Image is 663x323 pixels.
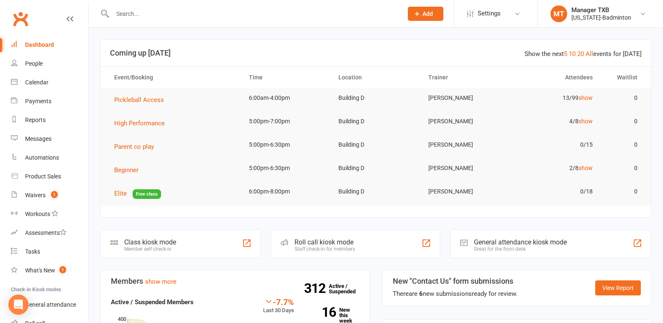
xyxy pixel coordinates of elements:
td: 5:00pm-7:00pm [241,112,331,131]
div: Open Intercom Messenger [8,295,28,315]
div: Class kiosk mode [124,238,176,246]
h3: Coming up [DATE] [110,49,642,57]
a: Reports [11,111,88,130]
td: 0/15 [510,135,600,155]
td: 5:00pm-6:30pm [241,158,331,178]
a: General attendance kiosk mode [11,295,88,314]
th: Waitlist [600,67,645,88]
h3: Members [111,277,359,285]
button: Add [408,7,443,21]
td: 6:00am-4:00pm [241,88,331,108]
div: Member self check-in [124,246,176,252]
div: MT [550,5,567,22]
td: 13/99 [510,88,600,108]
a: show [579,94,593,101]
div: Assessments [25,229,67,236]
td: 6:00pm-8:00pm [241,182,331,201]
td: 0/18 [510,182,600,201]
td: Building D [331,158,421,178]
td: 2/8 [510,158,600,178]
button: Pickleball Access [114,95,170,105]
th: Time [241,67,331,88]
a: Automations [11,148,88,167]
a: show more [145,278,177,285]
div: Product Sales [25,173,61,180]
td: 0 [600,182,645,201]
th: Event/Booking [107,67,241,88]
td: Building D [331,112,421,131]
td: [PERSON_NAME] [421,112,511,131]
span: Pickleball Access [114,96,164,104]
a: Waivers 1 [11,186,88,205]
td: [PERSON_NAME] [421,182,511,201]
td: 0 [600,158,645,178]
div: Last 30 Days [263,297,294,315]
a: View Report [595,280,641,295]
div: Roll call kiosk mode [294,238,355,246]
span: Settings [478,4,501,23]
strong: 16 [307,306,336,318]
td: [PERSON_NAME] [421,135,511,155]
strong: 312 [304,282,329,295]
a: Dashboard [11,36,88,54]
a: 5 [564,50,567,58]
div: Manager TXB [571,6,631,14]
a: People [11,54,88,73]
th: Trainer [421,67,511,88]
a: Assessments [11,224,88,242]
a: 20 [577,50,584,58]
div: General attendance [25,301,76,308]
span: 1 [51,191,58,198]
span: Beginner [114,166,138,174]
a: Product Sales [11,167,88,186]
td: 5:00pm-6:30pm [241,135,331,155]
a: What's New1 [11,261,88,280]
td: 0 [600,135,645,155]
a: Tasks [11,242,88,261]
div: Dashboard [25,41,54,48]
a: Payments [11,92,88,111]
div: Workouts [25,211,50,217]
span: 1 [59,266,66,273]
button: EliteFree class [114,188,161,199]
td: Building D [331,135,421,155]
td: 4/8 [510,112,600,131]
td: 0 [600,88,645,108]
button: Beginner [114,165,144,175]
div: Staff check-in for members [294,246,355,252]
div: There are new submissions ready for review. [393,289,517,299]
button: High Performance [114,118,171,128]
a: Messages [11,130,88,148]
span: Free class [133,189,161,199]
div: Reports [25,117,46,123]
a: Calendar [11,73,88,92]
a: show [579,165,593,171]
td: [PERSON_NAME] [421,88,511,108]
strong: 6 [419,290,423,298]
div: Automations [25,154,59,161]
th: Location [331,67,421,88]
input: Search... [110,8,397,20]
div: General attendance kiosk mode [474,238,567,246]
div: [US_STATE]-Badminton [571,14,631,21]
div: Payments [25,98,51,104]
div: Messages [25,135,51,142]
span: Add [422,10,433,17]
a: show [579,118,593,125]
div: Waivers [25,192,46,198]
a: Clubworx [10,8,31,29]
td: [PERSON_NAME] [421,158,511,178]
td: Building D [331,88,421,108]
div: People [25,60,43,67]
a: Workouts [11,205,88,224]
span: Parent co play [114,143,154,150]
span: Elite [114,190,127,197]
h3: New "Contact Us" form submissions [393,277,517,285]
td: 0 [600,112,645,131]
th: Attendees [510,67,600,88]
div: What's New [25,267,55,274]
div: Calendar [25,79,49,86]
a: 312Active / Suspended [329,277,366,300]
strong: Active / Suspended Members [111,298,194,306]
a: All [586,50,593,58]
